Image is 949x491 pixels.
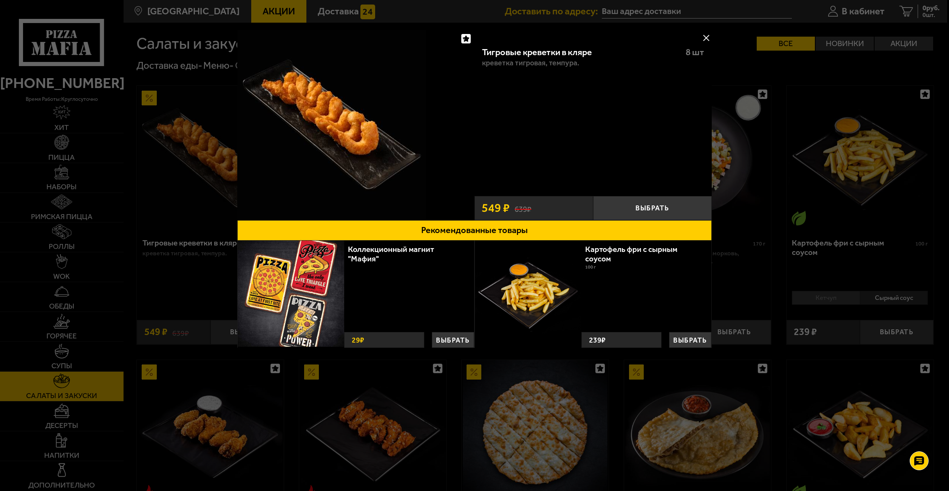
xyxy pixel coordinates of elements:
[515,203,531,213] s: 639 ₽
[585,244,677,263] a: Картофель фри с сырным соусом
[237,30,426,219] img: Тигровые креветки в кляре
[593,196,712,220] button: Выбрать
[482,59,579,67] p: креветка тигровая, темпура.
[350,332,366,347] strong: 29 ₽
[432,332,474,348] button: Выбрать
[587,332,607,347] strong: 239 ₽
[669,332,711,348] button: Выбрать
[482,47,678,57] div: Тигровые креветки в кляре
[237,220,712,241] button: Рекомендованные товары
[585,264,596,270] span: 100 г
[686,47,704,57] span: 8 шт
[482,202,510,214] span: 549 ₽
[237,30,474,220] a: Тигровые креветки в кляре
[348,244,434,263] a: Коллекционный магнит "Мафия"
